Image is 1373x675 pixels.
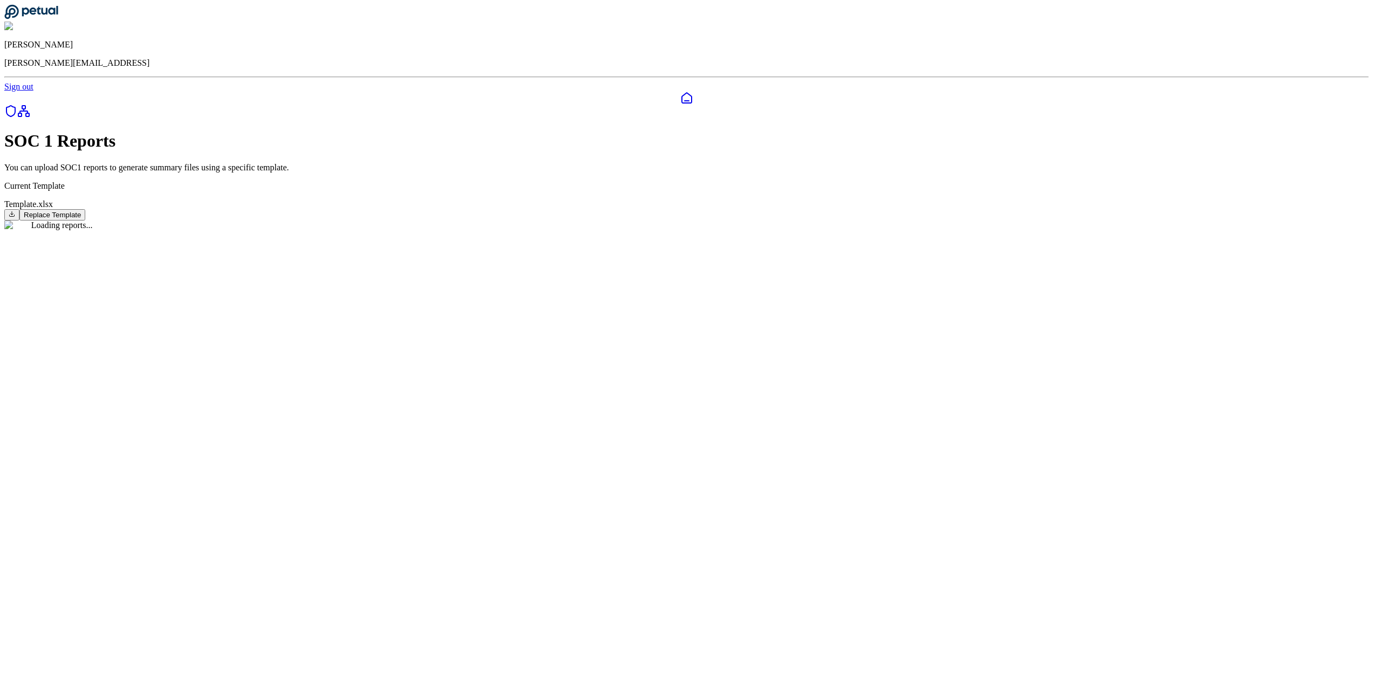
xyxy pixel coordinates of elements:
[4,131,1369,151] h1: SOC 1 Reports
[4,92,1369,105] a: Dashboard
[4,221,1369,230] div: Loading reports...
[4,199,1369,209] div: Template.xlsx
[4,209,19,221] button: Download Template
[4,110,17,119] a: SOC
[4,12,58,21] a: Go to Dashboard
[4,221,31,230] img: Logo
[17,110,30,119] a: Integrations
[4,22,57,31] img: Eliot Walker
[4,40,1369,50] p: [PERSON_NAME]
[19,209,85,221] button: Replace Template
[4,181,1369,191] p: Current Template
[4,58,1369,68] p: [PERSON_NAME][EMAIL_ADDRESS]
[4,82,33,91] a: Sign out
[4,163,1369,173] p: You can upload SOC1 reports to generate summary files using a specific template.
